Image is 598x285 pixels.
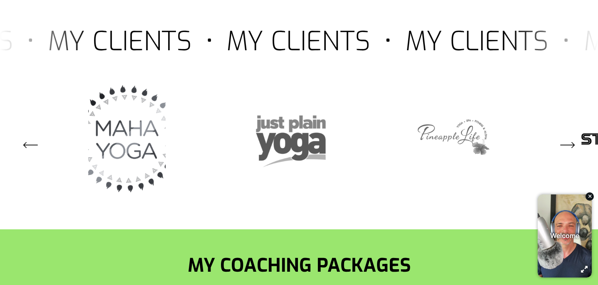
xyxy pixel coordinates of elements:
[555,133,580,157] button: Next
[26,23,35,59] tspan: •
[562,23,570,59] tspan: •
[405,23,549,59] tspan: MY CLIENTS
[533,190,596,283] iframe: chipbot-button-iframe
[188,253,411,278] strong: MY COACHING PACKAGES
[18,133,43,157] button: Previous
[205,23,213,59] tspan: •
[226,23,370,59] tspan: MY CLIENTS
[48,23,191,59] tspan: MY CLIENTS
[384,23,392,59] tspan: •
